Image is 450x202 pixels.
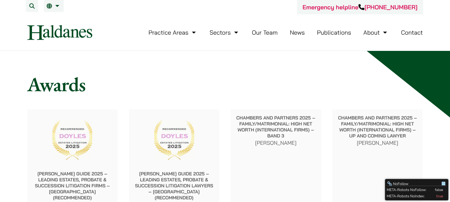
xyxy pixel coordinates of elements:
p: Chambers and Partners 2025 – Family/Matrimonial: High Net Worth (International Firms) – Band 3 [236,115,316,139]
a: Contact [401,29,423,36]
div: Minimize [441,181,446,186]
p: [PERSON_NAME] [236,139,316,147]
p: [PERSON_NAME] Guide 2025 – Leading Estates, Probate & Succession Litigation Firms – [GEOGRAPHIC_D... [33,171,113,201]
div: true [436,193,443,199]
a: Publications [317,29,351,36]
h1: Awards [27,72,423,96]
div: META-Robots NoIndex: [387,192,447,199]
div: NoFollow [387,181,441,186]
a: About [363,29,389,36]
img: Logo of Haldanes [27,25,92,40]
a: News [290,29,305,36]
div: META-Robots NoFollow: [387,186,447,192]
a: EN [47,3,61,9]
p: [PERSON_NAME] [338,139,418,147]
a: Sectors [210,29,239,36]
div: false [435,187,443,192]
a: Practice Areas [149,29,198,36]
p: [PERSON_NAME] Guide 2025 – Leading Estates, Probate & Succession Litigation Lawyers – [GEOGRAPHIC... [134,171,214,201]
a: Our Team [252,29,277,36]
a: Emergency helpline[PHONE_NUMBER] [302,3,417,11]
p: Chambers and Partners 2025 – Family/Matrimonial: High Net Worth (International Firms) – Up and Co... [338,115,418,139]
